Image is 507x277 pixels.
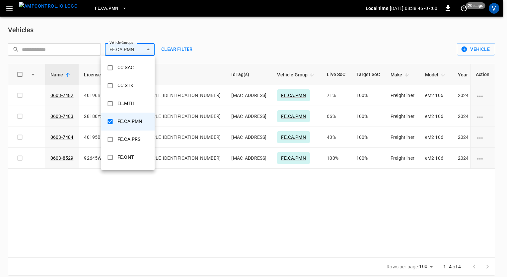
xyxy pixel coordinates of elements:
[113,97,138,110] div: EL.MTH
[113,61,138,74] div: CC.SAC
[113,115,146,128] div: FE.CA.PMN
[113,79,137,92] div: CC.STK
[113,151,138,163] div: FE.ONT
[113,169,139,181] div: FE.PMN
[113,133,144,145] div: FE.CA.PRS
